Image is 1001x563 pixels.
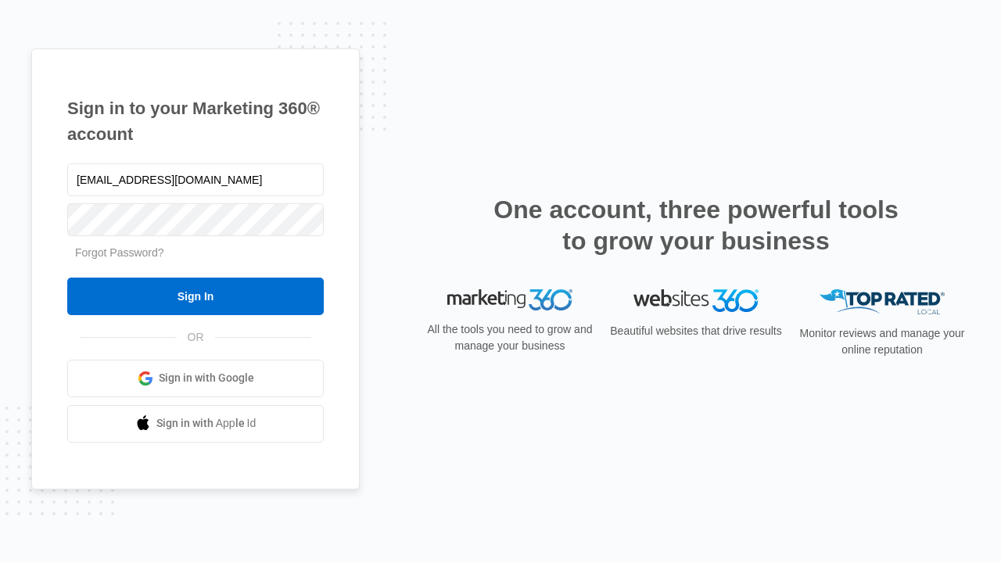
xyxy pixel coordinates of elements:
[489,194,903,256] h2: One account, three powerful tools to grow your business
[67,163,324,196] input: Email
[159,370,254,386] span: Sign in with Google
[633,289,759,312] img: Websites 360
[156,415,257,432] span: Sign in with Apple Id
[795,325,970,358] p: Monitor reviews and manage your online reputation
[67,405,324,443] a: Sign in with Apple Id
[177,329,215,346] span: OR
[820,289,945,315] img: Top Rated Local
[608,323,784,339] p: Beautiful websites that drive results
[67,278,324,315] input: Sign In
[75,246,164,259] a: Forgot Password?
[67,95,324,147] h1: Sign in to your Marketing 360® account
[67,360,324,397] a: Sign in with Google
[422,321,597,354] p: All the tools you need to grow and manage your business
[447,289,572,311] img: Marketing 360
